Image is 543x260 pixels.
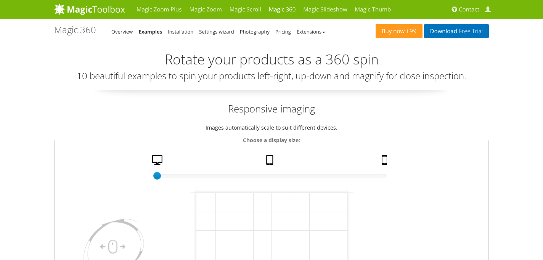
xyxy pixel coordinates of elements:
[240,28,270,35] a: Photography
[54,52,489,67] h2: Rotate your products as a 360 spin
[199,28,234,35] a: Settings wizard
[168,28,193,35] a: Installation
[54,3,125,15] img: MagicToolbox.com - Image tools for your website
[457,28,483,34] span: Free Trial
[54,25,96,35] h1: Magic 360
[379,155,392,169] a: Mobile
[459,6,479,13] span: Contact
[424,24,489,38] a: DownloadFree Trial
[263,155,278,169] a: Tablet
[111,28,133,35] a: Overview
[54,71,489,81] h3: 10 beautiful examples to spin your products left-right, up-down and magnify for close inspection.
[54,123,489,132] p: Images automatically scale to suit different devices.
[241,136,302,144] legend: Choose a display size:
[275,28,291,35] a: Pricing
[405,28,416,34] span: £99
[54,102,489,116] h2: Responsive imaging
[138,28,162,35] a: Examples
[149,155,167,169] a: Desktop
[376,24,423,38] a: Buy now£99
[297,28,325,35] a: Extensions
